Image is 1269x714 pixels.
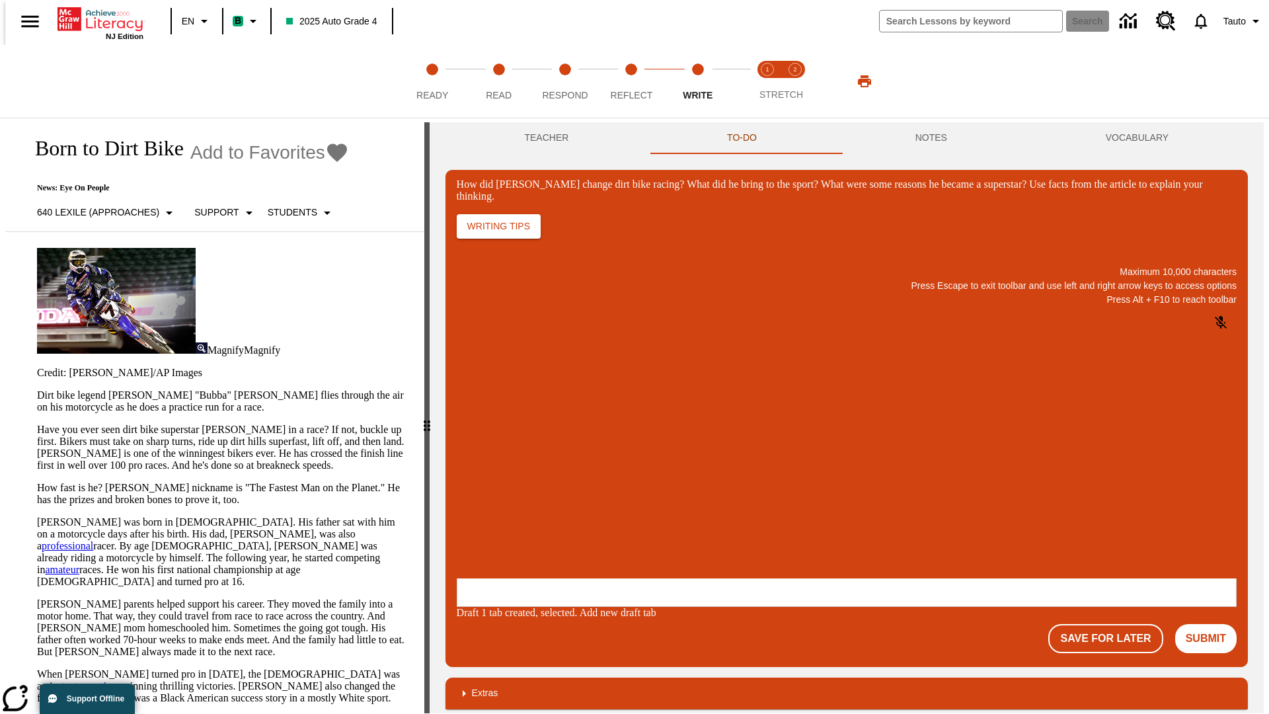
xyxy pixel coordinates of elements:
[5,11,193,34] body: How did Stewart change dirt bike racing? What did he bring to the sport? What were some reasons h...
[40,684,135,714] button: Support Offline
[45,564,79,575] a: amateur
[759,89,803,100] span: STRETCH
[660,45,736,118] button: Write step 5 of 5
[5,122,424,707] div: reading
[1184,4,1218,38] a: Notifications
[416,90,448,100] span: Ready
[194,206,239,219] p: Support
[486,90,512,100] span: Read
[457,178,1237,202] div: How did [PERSON_NAME] change dirt bike racing? What did he bring to the sport? What were some rea...
[37,598,408,658] p: [PERSON_NAME] parents helped support his career. They moved the family into a motor home. That wa...
[21,183,349,193] p: News: Eye On People
[11,2,50,41] button: Open side menu
[190,142,325,163] span: Add to Favorites
[37,668,408,704] p: When [PERSON_NAME] turned pro in [DATE], the [DEMOGRAPHIC_DATA] was an instant , winning thrillin...
[227,9,266,33] button: Boost Class color is mint green. Change class color
[593,45,670,118] button: Reflect step 4 of 5
[1148,3,1184,39] a: Resource Center, Will open in new tab
[457,214,541,239] button: Writing Tips
[1223,15,1246,28] span: Tauto
[1026,122,1248,154] button: VOCABULARY
[235,13,241,29] span: B
[37,367,408,379] p: Credit: [PERSON_NAME]/AP Images
[611,90,653,100] span: Reflect
[1048,624,1163,653] button: Save For Later
[37,516,408,588] p: [PERSON_NAME] was born in [DEMOGRAPHIC_DATA]. His father sat with him on a motorcycle days after ...
[182,15,194,28] span: EN
[457,607,1237,619] div: Draft 1 tab created, selected. Add new draft tab
[37,206,159,219] p: 640 Lexile (Approaches)
[765,66,769,73] text: 1
[430,122,1264,713] div: activity
[37,389,408,413] p: Dirt bike legend [PERSON_NAME] "Bubba" [PERSON_NAME] flies through the air on his motorcycle as h...
[394,45,471,118] button: Ready step 1 of 5
[683,90,712,100] span: Write
[776,45,814,118] button: Stretch Respond step 2 of 2
[37,424,408,471] p: Have you ever seen dirt bike superstar [PERSON_NAME] in a race? If not, buckle up first. Bikers m...
[836,122,1026,154] button: NOTES
[37,482,408,506] p: How fast is he? [PERSON_NAME] nickname is "The Fastest Man on the Planet." He has the prizes and ...
[748,45,787,118] button: Stretch Read step 1 of 2
[5,11,193,34] p: One change [PERSON_NAME] brought to dirt bike racing was…
[106,32,143,40] span: NJ Edition
[460,45,537,118] button: Read step 2 of 5
[648,122,836,154] button: TO-DO
[190,141,349,164] button: Add to Favorites - Born to Dirt Bike
[880,11,1062,32] input: search field
[1205,307,1237,338] button: Click to activate and allow voice recognition
[21,136,184,161] h1: Born to Dirt Bike
[843,69,886,93] button: Print
[78,680,118,692] a: sensation
[793,66,796,73] text: 2
[445,122,648,154] button: Teacher
[42,540,93,551] a: professional
[445,122,1248,154] div: Instructional Panel Tabs
[262,201,340,225] button: Select Student
[176,9,218,33] button: Language: EN, Select a language
[457,279,1237,293] p: Press Escape to exit toolbar and use left and right arrow keys to access options
[208,344,244,356] span: Magnify
[472,686,498,700] p: Extras
[1218,9,1269,33] button: Profile/Settings
[244,344,280,356] span: Magnify
[32,201,182,225] button: Select Lexile, 640 Lexile (Approaches)
[1175,624,1237,653] button: Submit
[58,5,143,40] div: Home
[37,248,196,354] img: Motocross racer James Stewart flies through the air on his dirt bike.
[268,206,317,219] p: Students
[189,201,262,225] button: Scaffolds, Support
[1112,3,1148,40] a: Data Center
[457,265,1237,279] p: Maximum 10,000 characters
[67,694,124,703] span: Support Offline
[445,678,1248,709] div: Extras
[542,90,588,100] span: Respond
[527,45,603,118] button: Respond step 3 of 5
[286,15,377,28] span: 2025 Auto Grade 4
[457,293,1237,307] p: Press Alt + F10 to reach toolbar
[424,122,430,713] div: Press Enter or Spacebar and then press right and left arrow keys to move the slider
[196,342,208,354] img: Magnify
